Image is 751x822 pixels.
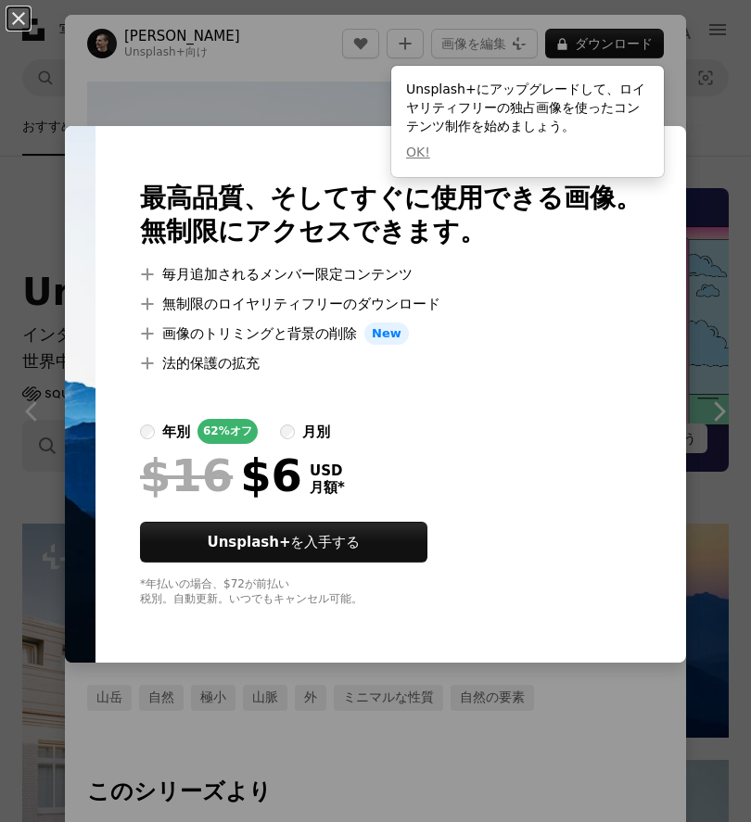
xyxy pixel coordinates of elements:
button: Unsplash+を入手する [140,522,427,563]
div: 月別 [302,421,330,443]
div: 62% オフ [197,419,258,444]
span: USD [310,462,345,479]
li: 無制限のロイヤリティフリーのダウンロード [140,293,642,315]
img: premium_photo-1739037172419-98ead2ee574f [65,126,95,663]
div: Unsplash+にアップグレードして、ロイヤリティフリーの独占画像を使ったコンテンツ制作を始めましょう。 [391,66,664,177]
div: 年別 [162,421,190,443]
input: 月別 [280,424,295,439]
span: $16 [140,451,233,500]
li: 画像のトリミングと背景の削除 [140,322,642,345]
button: OK! [406,144,430,162]
li: 毎月追加されるメンバー限定コンテンツ [140,263,642,285]
span: New [364,322,409,345]
li: 法的保護の拡充 [140,352,642,374]
strong: Unsplash+ [208,534,291,550]
div: $6 [140,451,302,500]
h2: 最高品質、そしてすぐに使用できる画像。 無制限にアクセスできます。 [140,182,642,248]
input: 年別62%オフ [140,424,155,439]
div: *年払いの場合、 $72 が前払い 税別。自動更新。いつでもキャンセル可能。 [140,577,642,607]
